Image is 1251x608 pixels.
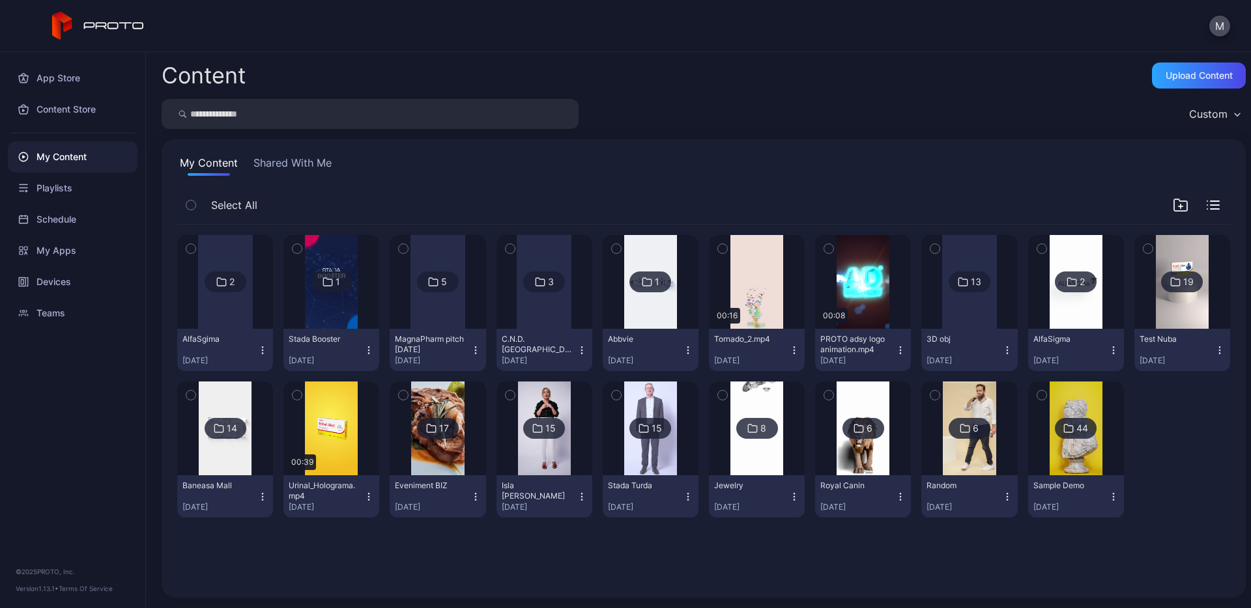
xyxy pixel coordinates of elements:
div: [DATE] [395,502,470,512]
div: [DATE] [714,355,789,366]
a: Content Store [8,94,137,125]
div: C.N.D. Abbvie [502,334,573,355]
div: Eveniment BIZ [395,480,467,491]
div: Stada Turda [608,480,680,491]
button: M [1209,16,1230,36]
div: 17 [439,422,449,434]
button: C.N.D. [GEOGRAPHIC_DATA][DATE] [496,329,592,371]
button: Sample Demo[DATE] [1028,475,1124,518]
div: 5 [441,276,447,288]
div: AlfaSgima [182,334,254,344]
button: Abbvie[DATE] [603,329,698,371]
button: Shared With Me [251,155,334,176]
button: Baneasa Mall[DATE] [177,475,273,518]
button: Isla [PERSON_NAME][DATE] [496,475,592,518]
div: 3D obj [927,334,998,344]
div: [DATE] [714,502,789,512]
a: My Apps [8,235,137,266]
div: [DATE] [395,355,470,366]
button: Custom [1183,99,1246,129]
div: 44 [1076,422,1088,434]
div: Test Nuba [1140,334,1211,344]
button: PROTO adsy logo animation.mp4[DATE] [815,329,911,371]
div: 1 [655,276,659,288]
button: Stada Turda[DATE] [603,475,698,518]
div: [DATE] [182,355,257,366]
div: Stada Booster [289,334,360,344]
a: App Store [8,62,137,94]
span: Select All [211,197,257,213]
div: Baneasa Mall [182,480,254,491]
div: Urinal_Holograma.mp4 [289,480,360,501]
a: Devices [8,266,137,297]
div: [DATE] [502,355,577,366]
div: 2 [229,276,235,288]
div: Upload Content [1166,70,1233,81]
div: 1 [336,276,340,288]
button: Stada Booster[DATE] [283,329,379,371]
span: Version 1.13.1 • [16,585,59,592]
button: Random[DATE] [921,475,1017,518]
div: Isla Irina Baiant [502,480,573,501]
div: AlfaSigma [1033,334,1105,344]
div: PROTO adsy logo animation.mp4 [820,334,892,355]
div: 3 [548,276,554,288]
div: [DATE] [927,355,1001,366]
a: My Content [8,141,137,173]
div: 14 [227,422,237,434]
div: [DATE] [927,502,1001,512]
div: [DATE] [608,355,683,366]
div: [DATE] [1140,355,1215,366]
button: Upload Content [1152,62,1246,89]
div: Jewelry [714,480,786,491]
button: 3D obj[DATE] [921,329,1017,371]
button: Urinal_Holograma.mp4[DATE] [283,475,379,518]
div: 15 [652,422,662,434]
a: Playlists [8,173,137,204]
div: 19 [1183,276,1194,288]
a: Teams [8,297,137,329]
div: 6 [867,422,872,434]
div: [DATE] [820,355,895,366]
button: AlfaSigma[DATE] [1028,329,1124,371]
div: Sample Demo [1033,480,1105,491]
div: 8 [760,422,766,434]
div: MagnaPharm pitch sept2025 [395,334,467,355]
div: © 2025 PROTO, Inc. [16,566,130,577]
div: Royal Canin [820,480,892,491]
button: My Content [177,155,240,176]
button: Royal Canin[DATE] [815,475,911,518]
button: Jewelry[DATE] [709,475,805,518]
button: Eveniment BIZ[DATE] [390,475,485,518]
div: [DATE] [608,502,683,512]
div: Abbvie [608,334,680,344]
div: Tornado_2.mp4 [714,334,786,344]
div: [DATE] [1033,502,1108,512]
a: Schedule [8,204,137,235]
button: Tornado_2.mp4[DATE] [709,329,805,371]
div: [DATE] [289,502,364,512]
div: [DATE] [1033,355,1108,366]
a: Terms Of Service [59,585,113,592]
button: AlfaSgima[DATE] [177,329,273,371]
div: [DATE] [820,502,895,512]
div: 15 [545,422,556,434]
div: [DATE] [289,355,364,366]
div: 6 [973,422,979,434]
div: 13 [971,276,981,288]
div: Custom [1189,107,1228,120]
div: 2 [1080,276,1085,288]
button: MagnaPharm pitch [DATE][DATE] [390,329,485,371]
div: Content [162,64,246,87]
div: [DATE] [182,502,257,512]
div: Random [927,480,998,491]
div: [DATE] [502,502,577,512]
